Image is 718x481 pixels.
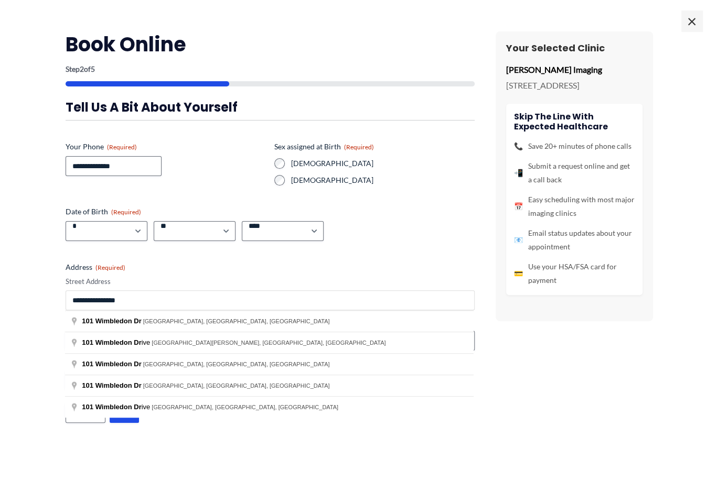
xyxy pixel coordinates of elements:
[66,65,475,73] p: Step of
[514,139,635,153] li: Save 20+ minutes of phone calls
[82,360,93,368] span: 101
[82,403,93,411] span: 101
[82,338,152,346] span: ive
[152,404,338,410] span: [GEOGRAPHIC_DATA], [GEOGRAPHIC_DATA], [GEOGRAPHIC_DATA]
[66,262,125,272] legend: Address
[143,361,330,367] span: [GEOGRAPHIC_DATA], [GEOGRAPHIC_DATA], [GEOGRAPHIC_DATA]
[143,318,330,324] span: [GEOGRAPHIC_DATA], [GEOGRAPHIC_DATA], [GEOGRAPHIC_DATA]
[506,62,642,78] p: [PERSON_NAME] Imaging
[291,158,475,169] label: [DEMOGRAPHIC_DATA]
[506,42,642,54] h3: Your Selected Clinic
[95,264,125,271] span: (Required)
[82,403,152,411] span: ive
[91,64,95,73] span: 5
[111,208,141,216] span: (Required)
[95,317,142,325] span: Wimbledon Dr
[514,139,523,153] span: 📞
[95,381,142,389] span: Wimbledon Dr
[95,338,142,346] span: Wimbledon Dr
[514,193,635,220] li: Easy scheduling with most major imaging clinics
[514,233,523,247] span: 📧
[66,31,475,57] h2: Book Online
[95,360,142,368] span: Wimbledon Dr
[514,166,523,180] span: 📲
[506,78,642,93] p: [STREET_ADDRESS]
[152,340,385,346] span: [GEOGRAPHIC_DATA][PERSON_NAME], [GEOGRAPHIC_DATA], [GEOGRAPHIC_DATA]
[514,226,635,254] li: Email status updates about your appointment
[514,159,635,187] li: Submit a request online and get a call back
[80,64,84,73] span: 2
[514,200,523,213] span: 📅
[66,141,266,152] label: Your Phone
[95,403,142,411] span: Wimbledon Dr
[82,338,93,346] span: 101
[66,206,141,217] legend: Date of Birth
[681,10,702,31] span: ×
[291,175,475,185] label: [DEMOGRAPHIC_DATA]
[66,99,475,115] h3: Tell us a bit about yourself
[274,141,374,152] legend: Sex assigned at Birth
[66,277,475,287] label: Street Address
[82,317,93,325] span: 101
[514,112,635,132] h4: Skip the line with Expected Healthcare
[344,143,374,151] span: (Required)
[107,143,137,151] span: (Required)
[82,381,93,389] span: 101
[514,260,635,287] li: Use your HSA/FSA card for payment
[514,267,523,280] span: 💳
[143,382,330,389] span: [GEOGRAPHIC_DATA], [GEOGRAPHIC_DATA], [GEOGRAPHIC_DATA]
